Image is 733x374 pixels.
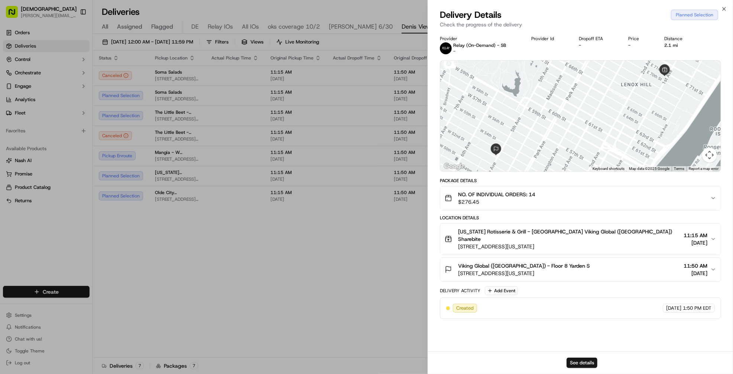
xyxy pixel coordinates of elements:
img: Nash [7,7,22,22]
p: Check the progress of the delivery [440,21,721,28]
span: Knowledge Base [15,107,57,115]
div: We're available if you need us! [25,78,94,84]
div: Provider [440,36,519,42]
button: Add Event [485,286,518,295]
span: [STREET_ADDRESS][US_STATE] [458,243,681,250]
div: Distance [664,36,696,42]
p: Welcome 👋 [7,29,135,41]
span: [STREET_ADDRESS][US_STATE] [458,270,590,277]
div: 📗 [7,108,13,114]
div: Dropoff ETA [579,36,617,42]
button: Map camera controls [702,148,717,162]
span: - [453,48,455,54]
button: NO. OF INDIVIDUAL ORDERS: 14$276.45 [440,186,721,210]
span: Created [456,305,474,312]
div: 2.1 mi [664,42,696,48]
span: NO. OF INDIVIDUAL ORDERS: 14 [458,191,535,198]
span: API Documentation [70,107,119,115]
img: 1736555255976-a54dd68f-1ca7-489b-9aae-adbdc363a1c4 [7,71,21,84]
div: Price [628,36,652,42]
button: Start new chat [126,73,135,82]
button: See details [567,358,597,368]
div: - [579,42,617,48]
div: Start new chat [25,71,122,78]
img: relay_logo_black.png [440,42,452,54]
a: Powered byPylon [52,125,90,131]
button: [US_STATE] Rotisserie & Grill - [GEOGRAPHIC_DATA] Viking Global ([GEOGRAPHIC_DATA]) Sharebite[STR... [440,223,721,255]
span: 11:50 AM [684,262,707,270]
span: Delivery Details [440,9,502,21]
a: Open this area in Google Maps (opens a new window) [442,162,467,171]
p: Relay (On-Demand) - SB [453,42,506,48]
span: [DATE] [684,270,707,277]
span: 11:15 AM [684,232,707,239]
div: - [628,42,652,48]
span: 1:50 PM EDT [683,305,711,312]
img: Google [442,162,467,171]
button: Viking Global ([GEOGRAPHIC_DATA]) - Floor 8 Yarden S[STREET_ADDRESS][US_STATE]11:50 AM[DATE] [440,258,721,281]
div: Provider Id [531,36,567,42]
div: 💻 [63,108,69,114]
span: Map data ©2025 Google [629,167,669,171]
span: [DATE] [666,305,681,312]
span: [US_STATE] Rotisserie & Grill - [GEOGRAPHIC_DATA] Viking Global ([GEOGRAPHIC_DATA]) Sharebite [458,228,681,243]
span: [DATE] [684,239,707,246]
span: Pylon [74,126,90,131]
a: Report a map error [689,167,719,171]
div: Location Details [440,215,721,221]
div: Delivery Activity [440,288,480,294]
button: Keyboard shortcuts [593,166,625,171]
a: 📗Knowledge Base [4,104,60,118]
span: Viking Global ([GEOGRAPHIC_DATA]) - Floor 8 Yarden S [458,262,590,270]
div: Package Details [440,178,721,184]
input: Got a question? Start typing here... [19,48,134,55]
a: Terms (opens in new tab) [674,167,684,171]
span: $276.45 [458,198,535,206]
a: 💻API Documentation [60,104,122,118]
